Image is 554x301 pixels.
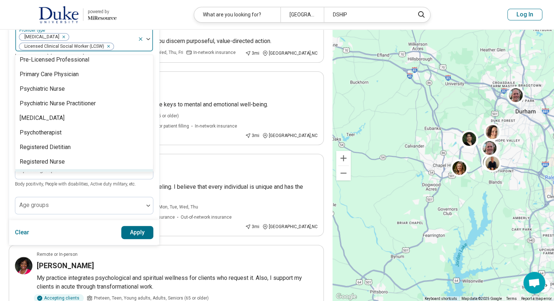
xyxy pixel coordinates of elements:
[20,128,62,137] div: Psychotherapist
[245,223,259,230] div: 3 mi
[20,99,96,108] div: Psychiatric Nurse Practitioner
[20,114,64,122] div: [MEDICAL_DATA]
[507,9,542,20] button: Log In
[195,123,237,129] span: In-network insurance
[15,181,136,187] span: Body positivity, People with disabilities, Active duty military, etc.
[20,70,79,79] div: Primary Care Physician
[37,37,318,46] p: Counseling and consultation geared to helping you discern purposeful, value-directed action.
[324,7,410,22] div: DSHIP
[121,226,154,239] button: Apply
[15,54,106,59] span: [MEDICAL_DATA], [MEDICAL_DATA], LMFT, etc.
[193,49,236,56] span: In-network insurance
[37,274,318,291] p: My practice integrates psychological and spiritual wellness for clients who request it. Also, I s...
[523,272,545,294] div: Open chat
[20,157,65,166] div: Registered Nurse
[20,85,65,93] div: Psychiatric Nurse
[336,166,351,180] button: Zoom out
[245,50,259,56] div: 3 mi
[20,55,89,64] div: Pre-Licensed Professional
[12,6,117,23] a: Duke Universitypowered by
[19,43,106,50] span: Licensed Clinical Social Worker (LCSW)
[19,34,62,40] span: [MEDICAL_DATA]
[37,251,78,258] p: Remote or In-person
[19,28,47,33] label: Provider type
[37,100,318,109] p: Mindfulness, self-compassion, and clarity are the keys to mental and emotional well-being.
[461,297,502,301] span: Map data ©2025 Google
[521,297,552,301] a: Report a map error
[181,214,232,220] span: Out-of-network insurance
[262,132,318,139] div: [GEOGRAPHIC_DATA] , NC
[37,261,94,271] h3: [PERSON_NAME]
[280,7,324,22] div: [GEOGRAPHIC_DATA]
[146,204,198,210] span: Works Mon, Tue, Wed, Thu
[37,183,318,200] p: I provide individual, couple and premarital counseling. I believe that every individual is unique...
[39,6,79,23] img: Duke University
[262,50,318,56] div: [GEOGRAPHIC_DATA] , NC
[336,151,351,165] button: Zoom in
[15,226,30,239] button: Clear
[262,223,318,230] div: [GEOGRAPHIC_DATA] , NC
[19,202,49,208] label: Age groups
[194,7,280,22] div: What are you looking for?
[506,297,517,301] a: Terms (opens in new tab)
[20,143,71,152] div: Registered Dietitian
[245,132,259,139] div: 3 mi
[88,8,117,15] div: powered by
